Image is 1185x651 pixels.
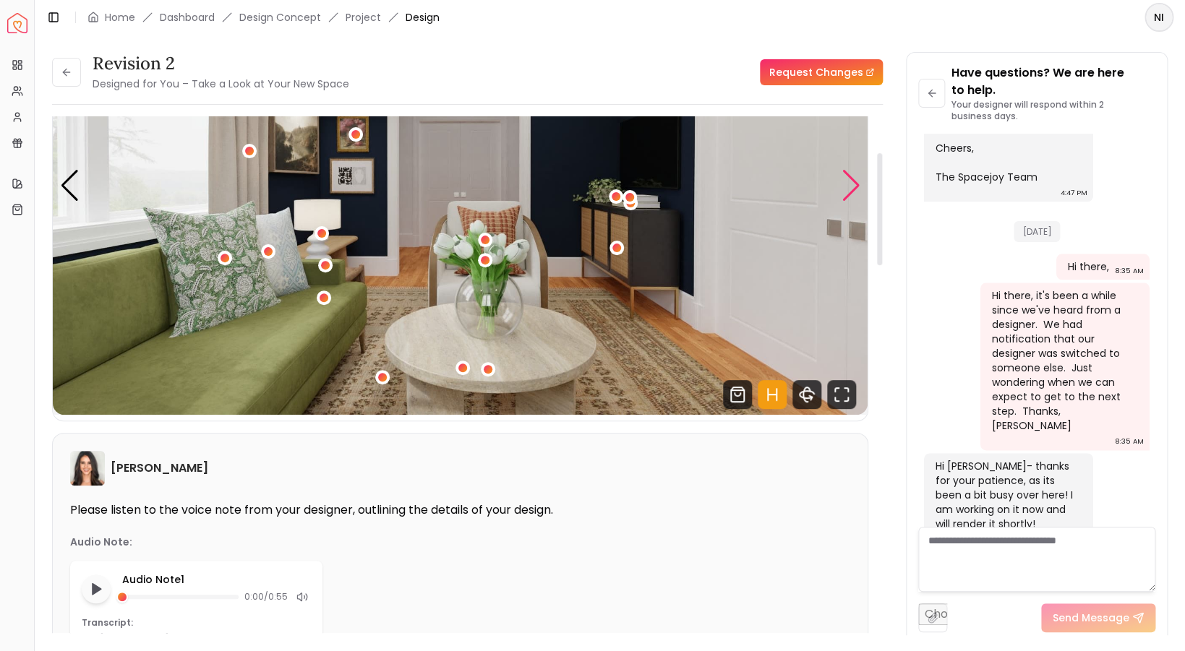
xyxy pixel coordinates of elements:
small: Designed for You – Take a Look at Your New Space [93,77,349,91]
div: Previous slide [60,170,80,202]
img: Spacejoy Logo [7,13,27,33]
p: Transcript: [82,617,311,629]
button: NI [1145,3,1173,32]
p: Have questions? We are here to help. [951,64,1155,99]
h3: Revision 2 [93,52,349,75]
svg: Hotspots Toggle [758,380,787,409]
div: Hi there, it's been a while since we've heard from a designer. We had notification that our desig... [992,288,1135,433]
svg: Shop Products from this design [723,380,752,409]
div: Hi [PERSON_NAME]- thanks for your patience, as its been a bit busy over here! I am working on it ... [936,459,1079,531]
button: Play audio note [82,574,111,603]
div: 8:35 AM [1115,434,1144,449]
span: Design [406,10,440,25]
a: Spacejoy [7,13,27,33]
div: Mute audio [294,588,311,605]
svg: 360 View [792,380,821,409]
div: 4:47 PM [1061,186,1087,200]
nav: breadcrumb [87,10,440,25]
div: 8:35 AM [1115,264,1144,278]
svg: Fullscreen [827,380,856,409]
a: Home [105,10,135,25]
img: Angela Amore [70,451,105,486]
p: Audio Note 1 [122,572,311,587]
p: Your designer will respond within 2 business days. [951,99,1155,122]
a: Project [346,10,381,25]
span: [DATE] [1014,221,1060,242]
div: Next slide [841,170,860,202]
a: Dashboard [160,10,215,25]
li: Design Concept [239,10,321,25]
h6: [PERSON_NAME] [111,460,208,477]
span: 0:00 / 0:55 [244,591,288,603]
div: Hi there, [1068,259,1109,274]
p: Please listen to the voice note from your designer, outlining the details of your design. [70,503,850,517]
span: NI [1146,4,1172,30]
a: Request Changes [760,59,883,85]
p: Audio Note: [70,535,132,549]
